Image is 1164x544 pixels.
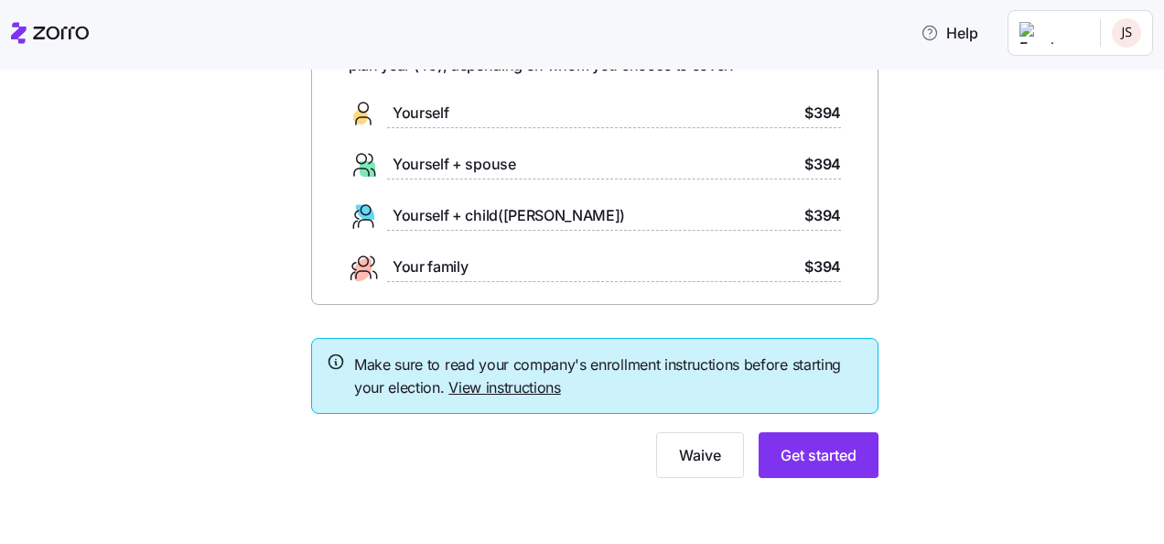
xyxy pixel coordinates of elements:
span: $394 [804,153,841,176]
button: Help [906,15,993,51]
span: Yourself [393,102,448,125]
button: Get started [759,432,878,478]
span: Get started [781,444,857,466]
button: Waive [656,432,744,478]
span: $394 [804,256,841,278]
img: 709dc82ce4edaeca28e28aba94a9aac9 [1112,18,1141,48]
span: Yourself + child([PERSON_NAME]) [393,204,625,227]
a: View instructions [448,378,561,397]
span: $394 [804,102,841,125]
span: Your family [393,256,468,278]
span: Yourself + spouse [393,153,516,176]
span: Make sure to read your company's enrollment instructions before starting your election. [354,354,863,399]
img: Employer logo [1019,22,1085,44]
span: Waive [679,444,721,466]
span: $394 [804,204,841,227]
span: Help [921,22,978,44]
